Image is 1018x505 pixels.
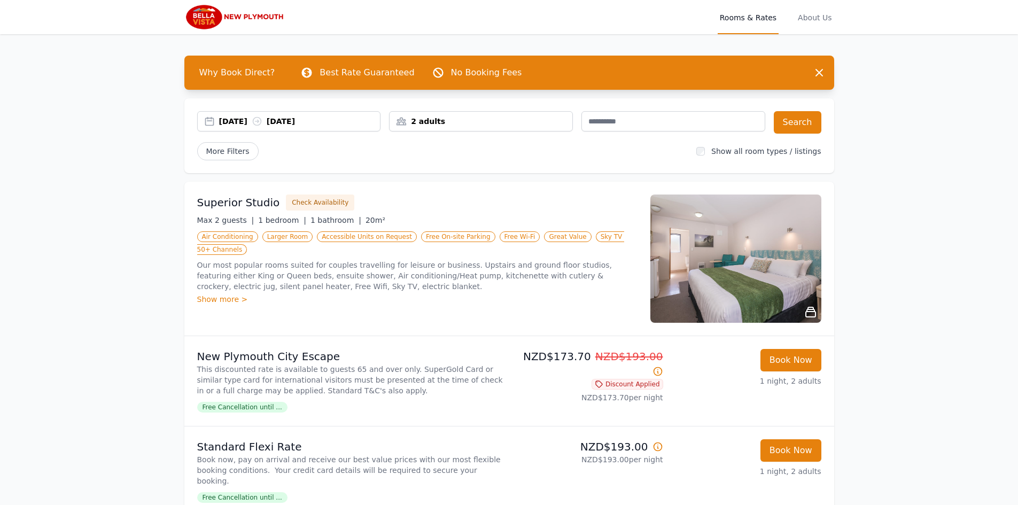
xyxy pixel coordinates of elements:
[592,379,663,390] span: Discount Applied
[197,454,505,486] p: Book now, pay on arrival and receive our best value prices with our most flexible booking conditi...
[500,231,540,242] span: Free Wi-Fi
[184,4,287,30] img: Bella Vista New Plymouth
[390,116,572,127] div: 2 adults
[197,349,505,364] p: New Plymouth City Escape
[197,402,287,413] span: Free Cancellation until ...
[672,466,821,477] p: 1 night, 2 adults
[197,439,505,454] p: Standard Flexi Rate
[197,294,638,305] div: Show more >
[219,116,380,127] div: [DATE] [DATE]
[514,349,663,379] p: NZD$173.70
[317,231,417,242] span: Accessible Units on Request
[320,66,414,79] p: Best Rate Guaranteed
[258,216,306,224] span: 1 bedroom |
[197,195,280,210] h3: Superior Studio
[197,260,638,292] p: Our most popular rooms suited for couples travelling for leisure or business. Upstairs and ground...
[451,66,522,79] p: No Booking Fees
[262,231,313,242] span: Larger Room
[595,350,663,363] span: NZD$193.00
[310,216,361,224] span: 1 bathroom |
[197,216,254,224] span: Max 2 guests |
[421,231,495,242] span: Free On-site Parking
[774,111,821,134] button: Search
[760,439,821,462] button: Book Now
[760,349,821,371] button: Book Now
[514,392,663,403] p: NZD$173.70 per night
[366,216,385,224] span: 20m²
[191,62,284,83] span: Why Book Direct?
[197,364,505,396] p: This discounted rate is available to guests 65 and over only. SuperGold Card or similar type card...
[514,454,663,465] p: NZD$193.00 per night
[544,231,591,242] span: Great Value
[672,376,821,386] p: 1 night, 2 adults
[197,492,287,503] span: Free Cancellation until ...
[514,439,663,454] p: NZD$193.00
[197,142,259,160] span: More Filters
[286,195,354,211] button: Check Availability
[711,147,821,156] label: Show all room types / listings
[197,231,258,242] span: Air Conditioning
